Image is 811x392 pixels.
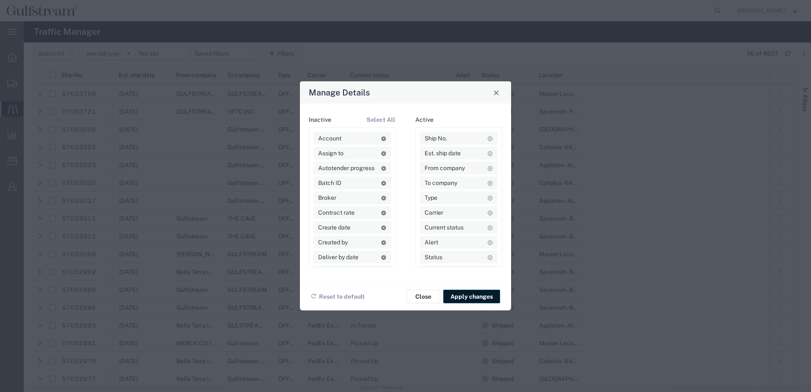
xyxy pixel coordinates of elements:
[425,162,465,174] span: From company
[318,176,341,189] span: Batch ID
[425,221,464,234] span: Current status
[425,251,442,263] span: Status
[318,132,341,145] span: Account
[311,289,365,305] button: Reset to default
[415,116,433,123] h4: Active
[406,290,440,303] button: Close
[490,87,502,98] button: Close
[425,206,443,219] span: Carrier
[318,221,350,234] span: Create date
[425,236,438,249] span: Alert
[425,191,437,204] span: Type
[318,236,348,249] span: Created by
[425,266,448,278] span: Location
[309,116,331,123] h4: Inactive
[425,132,447,145] span: Ship No.
[443,290,500,303] button: Apply changes
[318,147,344,160] span: Assign to
[309,86,370,98] h4: Manage Details
[318,162,375,174] span: Autotender progress
[425,147,461,160] span: Est. ship date
[366,112,396,128] button: Select All
[318,266,369,278] span: Delivery close time
[318,251,358,263] span: Deliver by date
[318,191,336,204] span: Broker
[425,176,457,189] span: To company
[318,206,355,219] span: Contract rate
